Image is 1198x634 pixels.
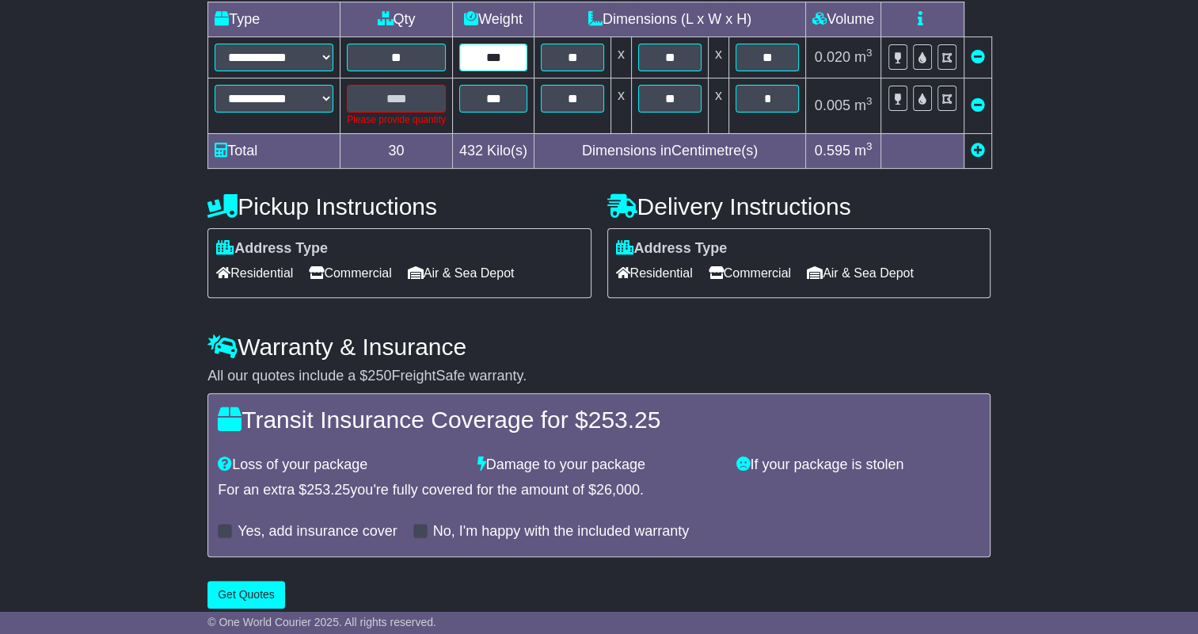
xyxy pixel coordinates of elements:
span: m [854,143,873,158]
span: m [854,97,873,113]
span: 253.25 [588,407,661,433]
span: Air & Sea Depot [408,261,515,285]
span: 0.020 [815,49,850,65]
h4: Pickup Instructions [207,193,591,220]
div: Loss of your package [210,456,470,474]
td: Kilo(s) [452,133,534,168]
div: All our quotes include a $ FreightSafe warranty. [207,368,991,385]
label: No, I'm happy with the included warranty [433,523,690,540]
span: Commercial [309,261,391,285]
span: 0.595 [815,143,850,158]
span: Commercial [709,261,791,285]
span: 432 [459,143,483,158]
div: Damage to your package [470,456,729,474]
td: 30 [340,133,453,168]
td: Dimensions in Centimetre(s) [534,133,806,168]
span: m [854,49,873,65]
sup: 3 [866,95,873,107]
td: Weight [452,2,534,36]
td: Type [208,2,340,36]
span: Residential [616,261,693,285]
span: 26,000 [596,482,640,498]
td: x [709,36,729,78]
div: If your package is stolen [728,456,988,474]
td: Qty [340,2,453,36]
h4: Warranty & Insurance [207,334,991,360]
a: Remove this item [971,49,985,65]
td: Dimensions (L x W x H) [534,2,806,36]
span: 253.25 [306,482,350,498]
div: For an extra $ you're fully covered for the amount of $ . [218,482,980,499]
label: Address Type [616,240,728,258]
sup: 3 [866,47,873,59]
span: Air & Sea Depot [807,261,914,285]
sup: 3 [866,140,873,152]
h4: Delivery Instructions [607,193,991,220]
button: Get Quotes [207,581,285,609]
label: Address Type [216,240,328,258]
span: © One World Courier 2025. All rights reserved. [207,616,436,628]
td: Volume [806,2,881,36]
label: Yes, add insurance cover [238,523,397,540]
span: 250 [367,368,391,384]
td: x [611,78,632,133]
div: Please provide quantity [347,113,446,127]
a: Add new item [971,143,985,158]
span: 0.005 [815,97,850,113]
td: x [611,36,632,78]
td: Total [208,133,340,168]
a: Remove this item [971,97,985,113]
h4: Transit Insurance Coverage for $ [218,407,980,433]
td: x [709,78,729,133]
span: Residential [216,261,293,285]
